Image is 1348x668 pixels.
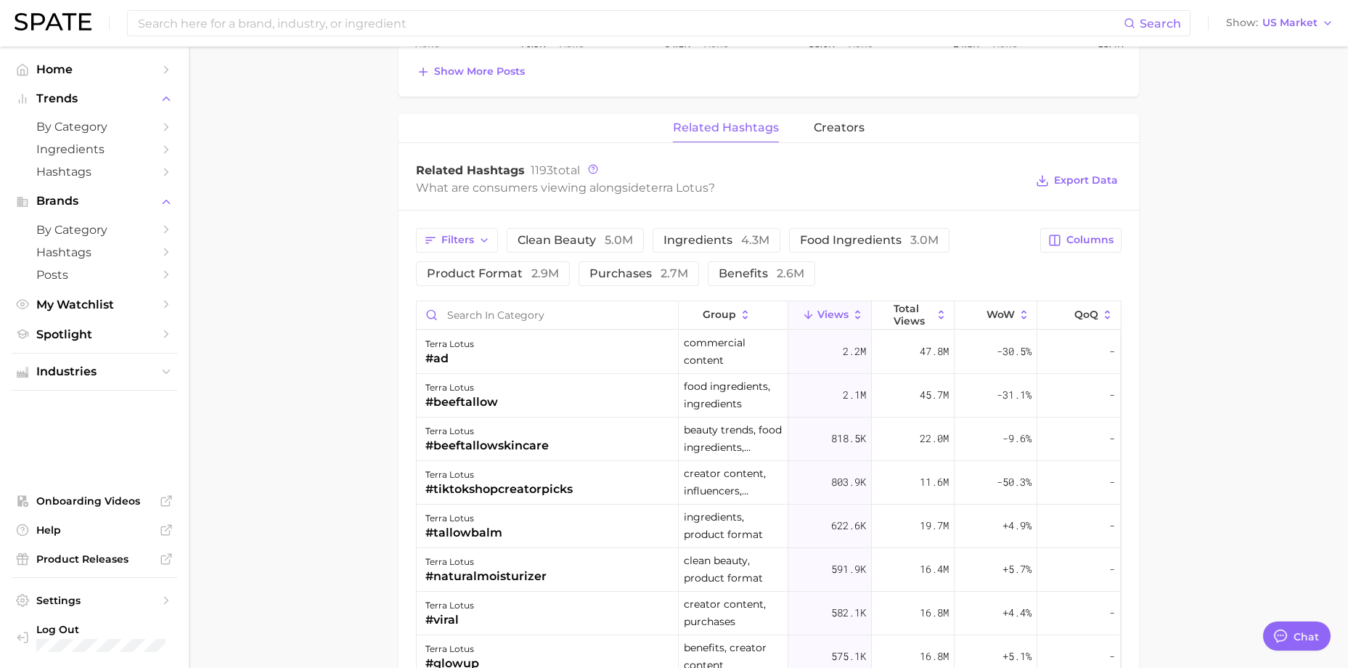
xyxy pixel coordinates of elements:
[12,190,177,212] button: Brands
[920,473,949,491] span: 11.6m
[920,386,949,404] span: 45.7m
[1074,309,1098,320] span: QoQ
[1109,386,1115,404] span: -
[684,552,783,587] span: clean beauty, product format
[661,266,688,280] span: 2.7m
[425,553,547,571] div: terra lotus
[36,327,152,341] span: Spotlight
[1037,301,1120,330] button: QoQ
[1109,561,1115,578] span: -
[1109,604,1115,622] span: -
[36,524,152,537] span: Help
[36,92,152,105] span: Trends
[12,590,177,611] a: Settings
[777,266,804,280] span: 2.6m
[831,604,866,622] span: 582.1k
[417,301,678,329] input: Search in category
[36,165,152,179] span: Hashtags
[36,623,187,636] span: Log Out
[12,264,177,286] a: Posts
[136,11,1124,36] input: Search here for a brand, industry, or ingredient
[425,466,573,484] div: terra lotus
[684,378,783,412] span: food ingredients, ingredients
[425,379,498,396] div: terra lotus
[518,235,633,246] span: clean beauty
[894,303,932,326] span: Total Views
[12,323,177,346] a: Spotlight
[920,561,949,578] span: 16.4m
[416,163,525,177] span: Related Hashtags
[12,361,177,383] button: Industries
[920,604,949,622] span: 16.8m
[12,293,177,316] a: My Watchlist
[843,343,866,360] span: 2.2m
[605,233,633,247] span: 5.0m
[1002,648,1032,665] span: +5.1%
[12,619,177,656] a: Log out. Currently logged in with e-mail danielle.gonzalez@loreal.com.
[872,301,955,330] button: Total Views
[416,178,1026,197] div: What are consumers viewing alongside ?
[831,473,866,491] span: 803.9k
[36,223,152,237] span: by Category
[425,350,474,367] div: #ad
[788,301,871,330] button: Views
[417,505,1121,548] button: terra lotus#tallowbalmingredients, product format622.6k19.7m+4.9%-
[831,561,866,578] span: 591.9k
[719,268,804,280] span: benefits
[817,309,849,320] span: Views
[663,235,769,246] span: ingredients
[1040,228,1121,253] button: Columns
[531,266,559,280] span: 2.9m
[800,235,939,246] span: food ingredients
[417,374,1121,417] button: terra lotus#beeftallowfood ingredients, ingredients2.1m45.7m-31.1%-
[1002,604,1032,622] span: +4.4%
[12,490,177,512] a: Onboarding Videos
[910,233,939,247] span: 3.0m
[425,640,479,658] div: terra lotus
[425,394,498,411] div: #beeftallow
[36,594,152,607] span: Settings
[12,548,177,570] a: Product Releases
[36,298,152,311] span: My Watchlist
[12,160,177,183] a: Hashtags
[831,430,866,447] span: 818.5k
[12,88,177,110] button: Trends
[1109,343,1115,360] span: -
[12,115,177,138] a: by Category
[920,648,949,665] span: 16.8m
[1226,19,1258,27] span: Show
[920,343,949,360] span: 47.8m
[684,508,783,543] span: ingredients, product format
[434,65,525,78] span: Show more posts
[531,163,553,177] span: 1193
[987,309,1015,320] span: WoW
[1002,517,1032,534] span: +4.9%
[36,268,152,282] span: Posts
[12,241,177,264] a: Hashtags
[1002,561,1032,578] span: +5.7%
[1054,174,1118,187] span: Export Data
[997,343,1032,360] span: -30.5%
[36,120,152,134] span: by Category
[441,234,474,246] span: Filters
[427,268,559,280] span: product format
[703,309,736,320] span: group
[684,421,783,456] span: beauty trends, food ingredients, ingredients
[425,611,474,629] div: #viral
[12,519,177,541] a: Help
[12,219,177,241] a: by Category
[36,245,152,259] span: Hashtags
[12,138,177,160] a: Ingredients
[741,233,769,247] span: 4.3m
[417,592,1121,635] button: terra lotus#viralcreator content, purchases582.1k16.8m+4.4%-
[413,62,528,82] button: Show more posts
[425,423,549,440] div: terra lotus
[997,473,1032,491] span: -50.3%
[843,386,866,404] span: 2.1m
[36,365,152,378] span: Industries
[531,163,580,177] span: total
[417,330,1121,374] button: terra lotus#adcommercial content2.2m47.8m-30.5%-
[679,301,789,330] button: group
[920,517,949,534] span: 19.7m
[417,417,1121,461] button: terra lotus#beeftallowskincarebeauty trends, food ingredients, ingredients818.5k22.0m-9.6%-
